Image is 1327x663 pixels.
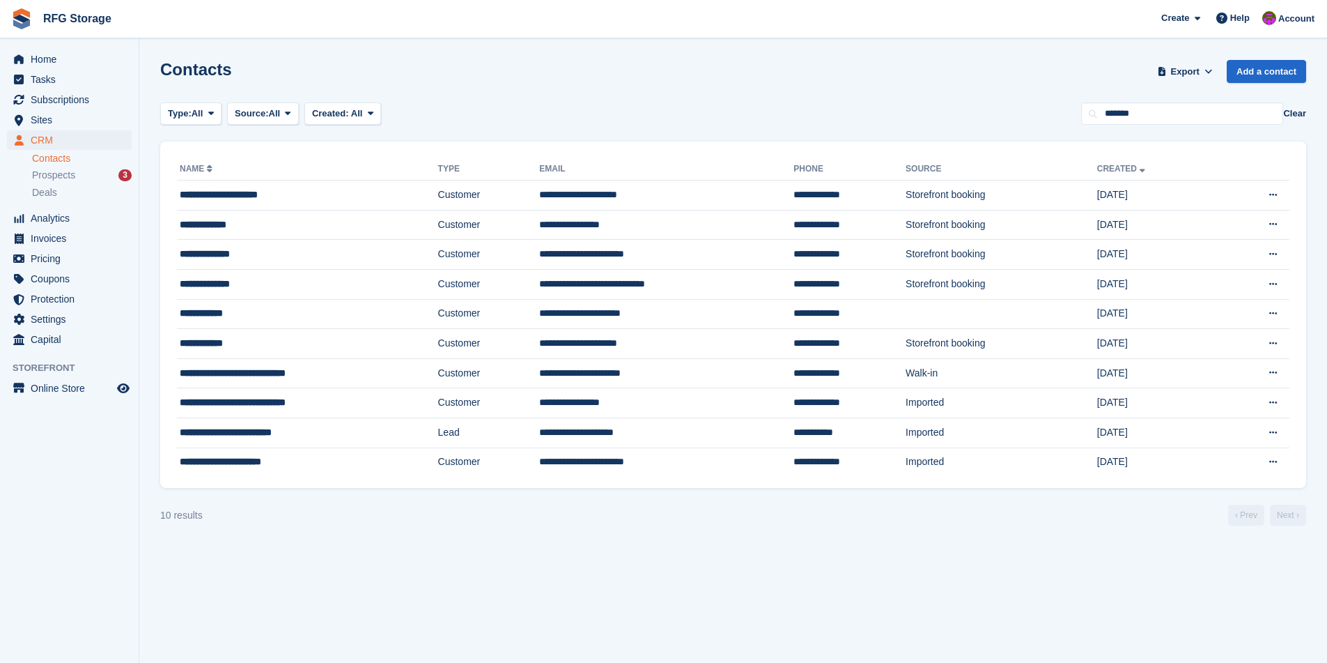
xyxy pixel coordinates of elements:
span: All [269,107,281,121]
a: Created [1097,164,1148,174]
td: [DATE] [1097,210,1220,240]
th: Type [438,158,540,181]
button: Type: All [160,102,222,125]
span: Coupons [31,269,114,289]
a: Deals [32,185,132,200]
a: menu [7,289,132,309]
td: Imported [906,388,1097,418]
a: menu [7,130,132,150]
a: menu [7,208,132,228]
span: Create [1161,11,1189,25]
span: Online Store [31,379,114,398]
button: Source: All [227,102,299,125]
a: menu [7,229,132,248]
span: Analytics [31,208,114,228]
span: Pricing [31,249,114,268]
td: Customer [438,181,540,211]
img: stora-icon-8386f47178a22dfd0bd8f6a31ec36ba5ce8667c1dd55bd0f319d3a0aa187defe.svg [11,8,32,29]
span: CRM [31,130,114,150]
td: [DATE] [1097,329,1220,359]
div: 3 [118,169,132,181]
td: [DATE] [1097,181,1220,211]
th: Source [906,158,1097,181]
span: Type: [168,107,192,121]
td: Lead [438,418,540,448]
span: Source: [235,107,268,121]
td: Storefront booking [906,240,1097,270]
td: [DATE] [1097,358,1220,388]
a: menu [7,49,132,69]
td: Customer [438,329,540,359]
span: Prospects [32,169,75,182]
a: Contacts [32,152,132,165]
h1: Contacts [160,60,232,79]
td: Customer [438,448,540,477]
div: 10 results [160,508,203,523]
td: Customer [438,210,540,240]
a: menu [7,330,132,349]
td: [DATE] [1097,388,1220,418]
span: Home [31,49,114,69]
span: Created: [312,108,349,119]
span: Capital [31,330,114,349]
span: Account [1278,12,1314,26]
span: Settings [31,310,114,329]
td: Storefront booking [906,210,1097,240]
button: Clear [1283,107,1306,121]
td: Storefront booking [906,269,1097,299]
td: [DATE] [1097,448,1220,477]
a: Previous [1228,505,1264,526]
a: RFG Storage [38,7,117,30]
td: [DATE] [1097,269,1220,299]
span: Protection [31,289,114,309]
td: Imported [906,418,1097,448]
span: Sites [31,110,114,130]
nav: Page [1225,505,1309,526]
span: Export [1171,65,1200,79]
span: Help [1230,11,1250,25]
td: Storefront booking [906,181,1097,211]
button: Export [1154,60,1216,83]
span: Subscriptions [31,90,114,109]
span: Storefront [13,361,139,375]
td: [DATE] [1097,240,1220,270]
a: menu [7,70,132,89]
span: Invoices [31,229,114,248]
td: Storefront booking [906,329,1097,359]
a: Prospects 3 [32,168,132,183]
a: menu [7,310,132,329]
th: Email [539,158,793,181]
td: Imported [906,448,1097,477]
a: Next [1270,505,1306,526]
span: All [351,108,363,119]
td: Walk-in [906,358,1097,388]
a: menu [7,90,132,109]
td: Customer [438,358,540,388]
a: Name [180,164,215,174]
span: All [192,107,203,121]
td: [DATE] [1097,299,1220,329]
a: menu [7,110,132,130]
td: Customer [438,299,540,329]
a: menu [7,249,132,268]
td: Customer [438,388,540,418]
td: Customer [438,269,540,299]
a: Preview store [115,380,132,397]
a: Add a contact [1227,60,1306,83]
a: menu [7,269,132,289]
span: Tasks [31,70,114,89]
img: Laura Lawson [1262,11,1276,25]
th: Phone [793,158,906,181]
td: [DATE] [1097,418,1220,448]
button: Created: All [304,102,381,125]
a: menu [7,379,132,398]
span: Deals [32,186,57,199]
td: Customer [438,240,540,270]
